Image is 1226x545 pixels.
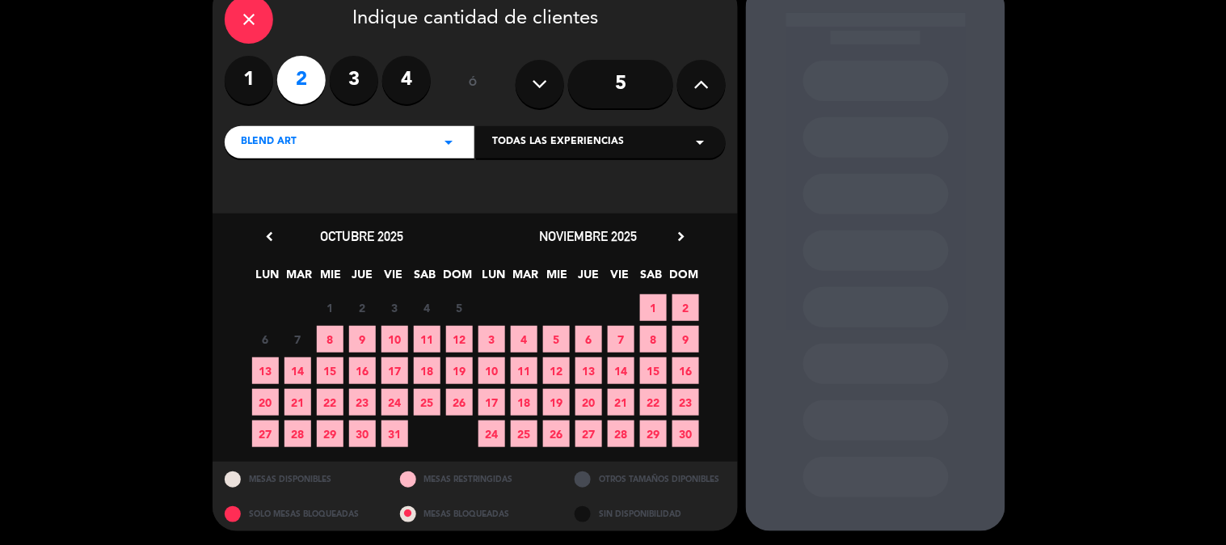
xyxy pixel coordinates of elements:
div: MESAS BLOQUEADAS [388,496,563,531]
span: 10 [478,357,505,384]
span: DOM [444,265,470,292]
span: JUE [349,265,376,292]
span: 4 [511,326,537,353]
span: 3 [381,294,408,321]
span: 12 [446,326,473,353]
span: SAB [638,265,665,292]
span: 22 [640,389,667,416]
span: 21 [608,389,634,416]
span: 6 [575,326,602,353]
span: 21 [284,389,311,416]
span: 2 [672,294,699,321]
span: 30 [672,420,699,447]
span: 20 [252,389,279,416]
span: 8 [640,326,667,353]
span: VIE [381,265,407,292]
i: close [239,10,259,29]
span: 8 [317,326,343,353]
span: 18 [414,357,440,384]
span: 12 [543,357,570,384]
span: 7 [284,326,311,353]
span: 15 [640,357,667,384]
span: 13 [575,357,602,384]
span: 16 [349,357,376,384]
span: 26 [446,389,473,416]
span: LUN [255,265,281,292]
label: 1 [225,56,273,104]
span: 27 [575,420,602,447]
span: 24 [478,420,505,447]
span: 11 [414,326,440,353]
span: 6 [252,326,279,353]
span: JUE [575,265,602,292]
span: 5 [446,294,473,321]
i: chevron_right [672,228,689,245]
span: 9 [349,326,376,353]
span: 13 [252,357,279,384]
span: 29 [640,420,667,447]
span: MIE [544,265,571,292]
div: OTROS TAMAÑOS DIPONIBLES [562,462,738,496]
label: 2 [277,56,326,104]
span: MAR [286,265,313,292]
span: 30 [349,420,376,447]
span: 18 [511,389,537,416]
span: 11 [511,357,537,384]
span: MAR [512,265,539,292]
span: 9 [672,326,699,353]
div: SOLO MESAS BLOQUEADAS [213,496,388,531]
span: 16 [672,357,699,384]
div: MESAS DISPONIBLES [213,462,388,496]
span: 28 [608,420,634,447]
span: 29 [317,420,343,447]
span: 25 [414,389,440,416]
span: 27 [252,420,279,447]
span: 7 [608,326,634,353]
span: 17 [478,389,505,416]
span: 1 [640,294,667,321]
span: 19 [446,357,473,384]
span: 24 [381,389,408,416]
div: MESAS RESTRINGIDAS [388,462,563,496]
span: 14 [284,357,311,384]
span: 26 [543,420,570,447]
span: 23 [349,389,376,416]
span: 20 [575,389,602,416]
span: BLEND ART [241,134,297,150]
div: ó [447,56,499,112]
span: noviembre 2025 [540,228,638,244]
span: 1 [317,294,343,321]
span: octubre 2025 [321,228,404,244]
span: 23 [672,389,699,416]
span: 28 [284,420,311,447]
span: 15 [317,357,343,384]
span: 10 [381,326,408,353]
span: LUN [481,265,508,292]
span: 31 [381,420,408,447]
i: arrow_drop_down [439,133,458,152]
span: 5 [543,326,570,353]
span: 2 [349,294,376,321]
span: DOM [670,265,697,292]
span: MIE [318,265,344,292]
span: 19 [543,389,570,416]
i: chevron_left [261,228,278,245]
span: 22 [317,389,343,416]
span: Todas las experiencias [492,134,624,150]
i: arrow_drop_down [690,133,710,152]
label: 3 [330,56,378,104]
span: 14 [608,357,634,384]
span: VIE [607,265,634,292]
label: 4 [382,56,431,104]
span: 3 [478,326,505,353]
span: 25 [511,420,537,447]
span: 4 [414,294,440,321]
div: SIN DISPONIBILIDAD [562,496,738,531]
span: SAB [412,265,439,292]
span: 17 [381,357,408,384]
